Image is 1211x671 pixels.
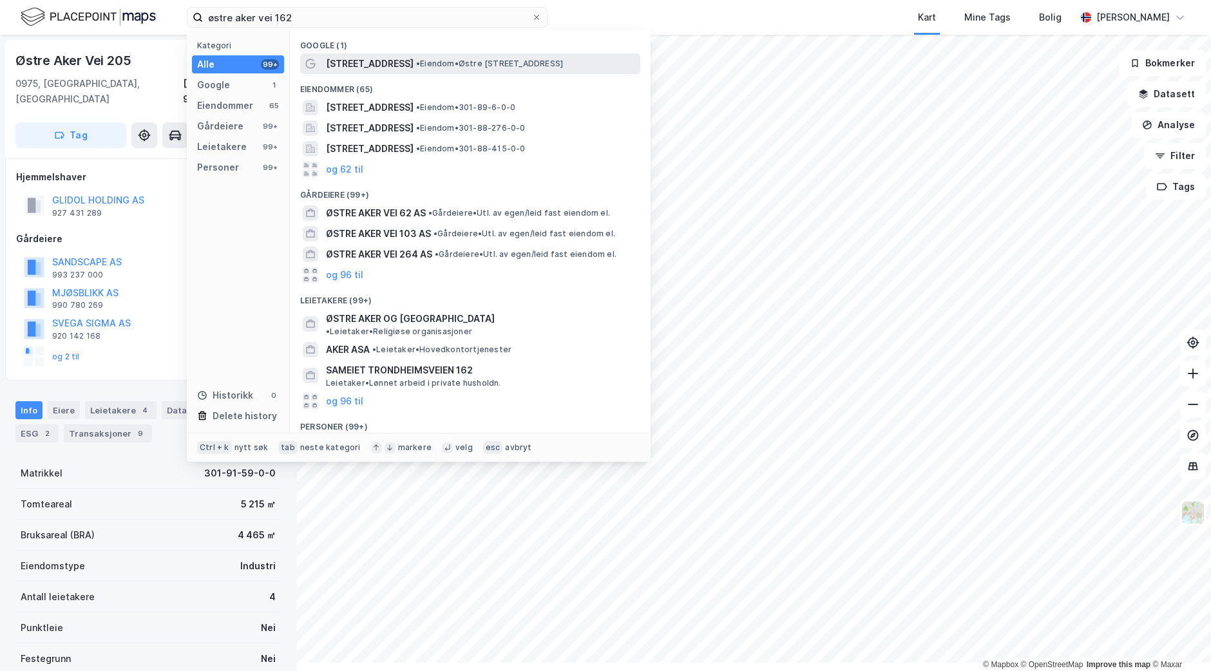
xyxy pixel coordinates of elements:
button: og 96 til [326,393,363,409]
div: Delete history [213,408,277,424]
div: Bruksareal (BRA) [21,527,95,543]
div: Gårdeiere [197,118,243,134]
div: Leietakere [85,401,157,419]
span: Gårdeiere • Utl. av egen/leid fast eiendom el. [435,249,616,260]
span: • [372,345,376,354]
a: Mapbox [983,660,1018,669]
span: [STREET_ADDRESS] [326,56,414,71]
span: [STREET_ADDRESS] [326,120,414,136]
span: • [416,102,420,112]
iframe: Chat Widget [1147,609,1211,671]
span: • [416,144,420,153]
span: ØSTRE AKER OG [GEOGRAPHIC_DATA] [326,311,495,326]
span: • [428,208,432,218]
div: Ctrl + k [197,441,232,454]
div: nytt søk [234,442,269,453]
span: Eiendom • 301-89-6-0-0 [416,102,515,113]
div: Bolig [1039,10,1062,25]
span: • [416,59,420,68]
div: Eiendommer [197,98,253,113]
div: Østre Aker Vei 205 [15,50,133,71]
button: og 62 til [326,162,363,177]
div: avbryt [505,442,531,453]
span: Eiendom • 301-88-415-0-0 [416,144,526,154]
span: Gårdeiere • Utl. av egen/leid fast eiendom el. [428,208,610,218]
span: [STREET_ADDRESS] [326,100,414,115]
div: Gårdeiere (99+) [290,180,651,203]
div: Google [197,77,230,93]
div: Leietakere [197,139,247,155]
span: Eiendom • 301-88-276-0-0 [416,123,526,133]
span: • [434,229,437,238]
span: ØSTRE AKER VEI 103 AS [326,226,431,241]
div: 99+ [261,142,279,152]
div: 927 431 289 [52,208,102,218]
div: 990 780 269 [52,300,103,310]
span: ØSTRE AKER VEI 62 AS [326,205,426,221]
div: Google (1) [290,30,651,53]
span: ØSTRE AKER VEI 264 AS [326,247,432,262]
span: • [326,326,330,336]
span: SAMEIET TRONDHEIMSVEIEN 162 [326,363,635,378]
div: Nei [261,651,276,666]
div: Matrikkel [21,466,62,481]
div: 5 215 ㎡ [241,496,276,512]
button: Tag [15,122,126,148]
a: OpenStreetMap [1021,660,1083,669]
a: Improve this map [1087,660,1150,669]
span: • [435,249,439,259]
div: velg [455,442,473,453]
div: [PERSON_NAME] [1096,10,1170,25]
div: [GEOGRAPHIC_DATA], 91/59 [183,76,281,107]
div: Leietakere (99+) [290,285,651,308]
div: esc [483,441,503,454]
div: 4 [138,404,151,417]
span: Leietaker • Hovedkontortjenester [372,345,511,355]
div: Kart [918,10,936,25]
span: Leietaker • Lønnet arbeid i private husholdn. [326,378,501,388]
button: Filter [1144,143,1206,169]
div: 99+ [261,162,279,173]
div: Eiere [48,401,80,419]
button: Bokmerker [1119,50,1206,76]
div: Industri [240,558,276,574]
div: 9 [134,427,147,440]
div: 0 [269,390,279,401]
div: 4 [269,589,276,605]
span: Eiendom • Østre [STREET_ADDRESS] [416,59,563,69]
div: Eiendomstype [21,558,85,574]
div: tab [278,441,298,454]
div: Hjemmelshaver [16,169,280,185]
div: 301-91-59-0-0 [204,466,276,481]
div: 0975, [GEOGRAPHIC_DATA], [GEOGRAPHIC_DATA] [15,76,183,107]
img: logo.f888ab2527a4732fd821a326f86c7f29.svg [21,6,156,28]
div: ESG [15,424,59,442]
div: Personer (99+) [290,411,651,435]
div: 920 142 168 [52,331,100,341]
img: Z [1181,500,1205,525]
div: Transaksjoner [64,424,152,442]
div: Antall leietakere [21,589,95,605]
div: Punktleie [21,620,63,636]
div: Personer [197,160,239,175]
input: Søk på adresse, matrikkel, gårdeiere, leietakere eller personer [203,8,531,27]
div: 4 465 ㎡ [238,527,276,543]
div: Festegrunn [21,651,71,666]
div: 65 [269,100,279,111]
div: 1 [269,80,279,90]
span: AKER ASA [326,342,370,357]
span: [STREET_ADDRESS] [326,141,414,156]
button: Datasett [1127,81,1206,107]
div: 99+ [261,121,279,131]
div: 993 237 000 [52,270,103,280]
div: 99+ [261,59,279,70]
div: Kategori [197,41,284,50]
div: Nei [261,620,276,636]
div: Alle [197,57,215,72]
div: Tomteareal [21,496,72,512]
div: Eiendommer (65) [290,74,651,97]
span: • [416,123,420,133]
div: Gårdeiere [16,231,280,247]
div: Info [15,401,43,419]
